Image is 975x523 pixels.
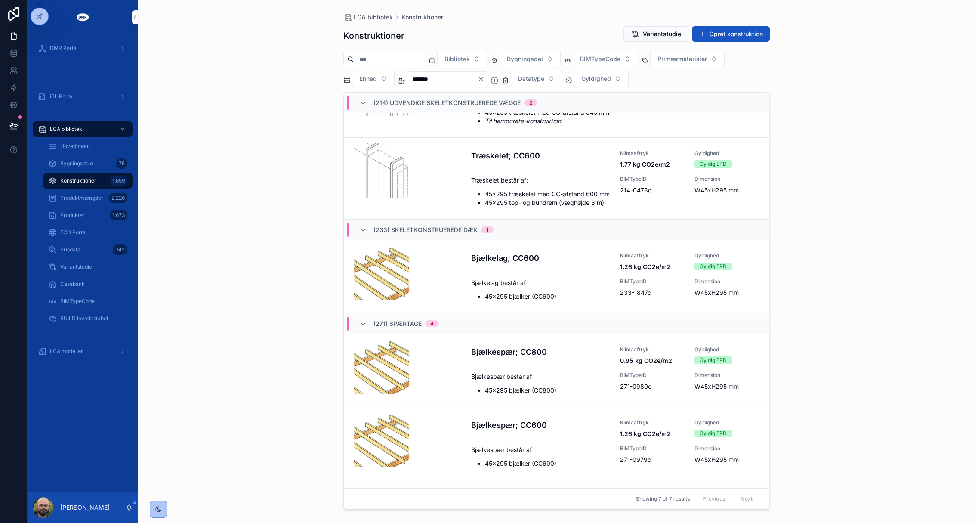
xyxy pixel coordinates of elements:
[43,139,133,154] a: Hovedmenu
[110,176,127,186] div: 1.659
[33,344,133,359] a: LCA modeller
[620,372,684,379] span: BIMTypeID
[43,276,133,292] a: Casebank
[694,382,759,391] span: W45xH295 mm
[43,190,133,206] a: Produktmængder2.226
[430,320,434,327] div: 4
[694,372,759,379] span: Dimension
[573,51,638,67] button: Select Button
[700,430,727,437] div: Gyldig EPD
[471,176,610,185] p: Træskelet består af:
[471,346,610,358] h4: Bjælkespær; CC800
[485,198,610,207] li: 45x295 top- og bundrem (væghøjde 3 m)
[694,150,759,157] span: Gyldighed
[500,51,561,67] button: Select Button
[43,173,133,189] a: Konstruktioner1.659
[116,158,127,169] div: 75
[471,150,610,161] h4: Træskelet; CC600
[43,207,133,223] a: Produkter1.673
[620,419,684,426] span: Klimaaftryk
[507,55,543,63] span: Bygningsdel
[60,229,87,236] span: ECO Portal
[650,51,725,67] button: Select Button
[60,195,103,201] span: Produktmængder
[692,26,770,42] button: Opret konstruktion
[471,419,610,431] h4: Bjælkespær; CC600
[700,263,727,270] div: Gyldig EPD
[694,288,759,297] span: W45xH295 mm
[354,339,409,394] div: bjælkelag.jpg
[694,186,759,195] span: W45xH295 mm
[694,346,759,353] span: Gyldighed
[444,55,470,63] span: Bibliotek
[373,226,478,234] span: (233) Skeletkonstruerede dæk
[511,71,562,87] button: Select Button
[657,55,707,63] span: Primærmaterialer
[471,445,610,454] p: Bjælkespær består af
[33,121,133,137] a: LCA bibliotek
[620,278,684,285] span: BIMTypeID
[485,292,610,301] li: 45x295 bjælker (CC600)
[43,242,133,257] a: Prisdata342
[620,357,672,364] strong: 0.95 kg CO2e/m2
[60,212,85,219] span: Produkter
[437,51,487,67] button: Select Button
[28,34,138,370] div: scrollable content
[518,74,544,83] span: Datatype
[43,294,133,309] a: BIMTypeCode
[60,143,90,150] span: Hovedmenu
[580,55,620,63] span: BIMTypeCode
[359,74,377,83] span: Enhed
[694,176,759,183] span: Dimension
[643,30,681,38] span: Variantstudie
[43,311,133,326] a: BUILD levetidstabel
[352,71,395,87] button: Select Button
[60,281,85,288] span: Casebank
[343,30,404,42] h1: Konstruktioner
[694,445,759,452] span: Dimension
[620,176,684,183] span: BIMTypeID
[620,445,684,452] span: BIMTypeID
[620,382,684,391] span: 271-0980c
[344,240,769,313] a: Bjælkelag; CC600Klimaaftryk1.26 kg CO2e/m2GyldighedGyldig EPDBjælkelag består af45x295 bjælker (C...
[486,226,488,233] div: 1
[60,246,80,253] span: Prisdata
[33,40,133,56] a: DMR Portal
[43,259,133,275] a: Variantstudie
[694,252,759,259] span: Gyldighed
[60,263,92,270] span: Variantstudie
[344,407,769,480] a: Bjælkespær; CC600Klimaaftryk1.26 kg CO2e/m2GyldighedGyldig EPDBjælkespær består af45x295 bjælker ...
[620,150,684,157] span: Klimaaftryk
[485,117,561,124] em: Til hempcrete-konstruktion
[60,160,93,167] span: Bygningsdele
[110,210,127,220] div: 1.673
[623,26,688,42] button: Variantstudie
[620,186,684,195] span: 214-0478c
[354,245,409,300] div: bjælker.jpg
[471,372,610,381] p: Bjælkespær består af
[113,244,127,255] div: 342
[109,193,127,203] div: 2.226
[354,143,409,198] div: skelellelelelel.png
[485,386,610,395] li: 45x295 bjælker (CC800)
[354,412,409,467] div: bjælkelag.jpg
[620,455,684,464] span: 271-0979c
[485,459,610,468] li: 45x295 bjælker (CC600)
[478,76,488,83] button: Clear
[50,93,74,100] span: iBL Portal
[33,89,133,104] a: iBL Portal
[620,263,671,270] strong: 1.26 kg CO2e/m2
[50,45,78,52] span: DMR Portal
[401,13,443,22] a: Konstruktioner
[60,315,108,322] span: BUILD levetidstabel
[620,346,684,353] span: Klimaaftryk
[620,161,670,168] strong: 1.77 kg CO2e/m2
[574,71,629,87] button: Select Button
[620,430,671,437] strong: 1.26 kg CO2e/m2
[354,13,393,22] span: LCA bibliotek
[620,288,684,297] span: 233-1847c
[373,99,521,107] span: (214) Udvendige skeletkonstruerede vægge
[694,419,759,426] span: Gyldighed
[43,225,133,240] a: ECO Portal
